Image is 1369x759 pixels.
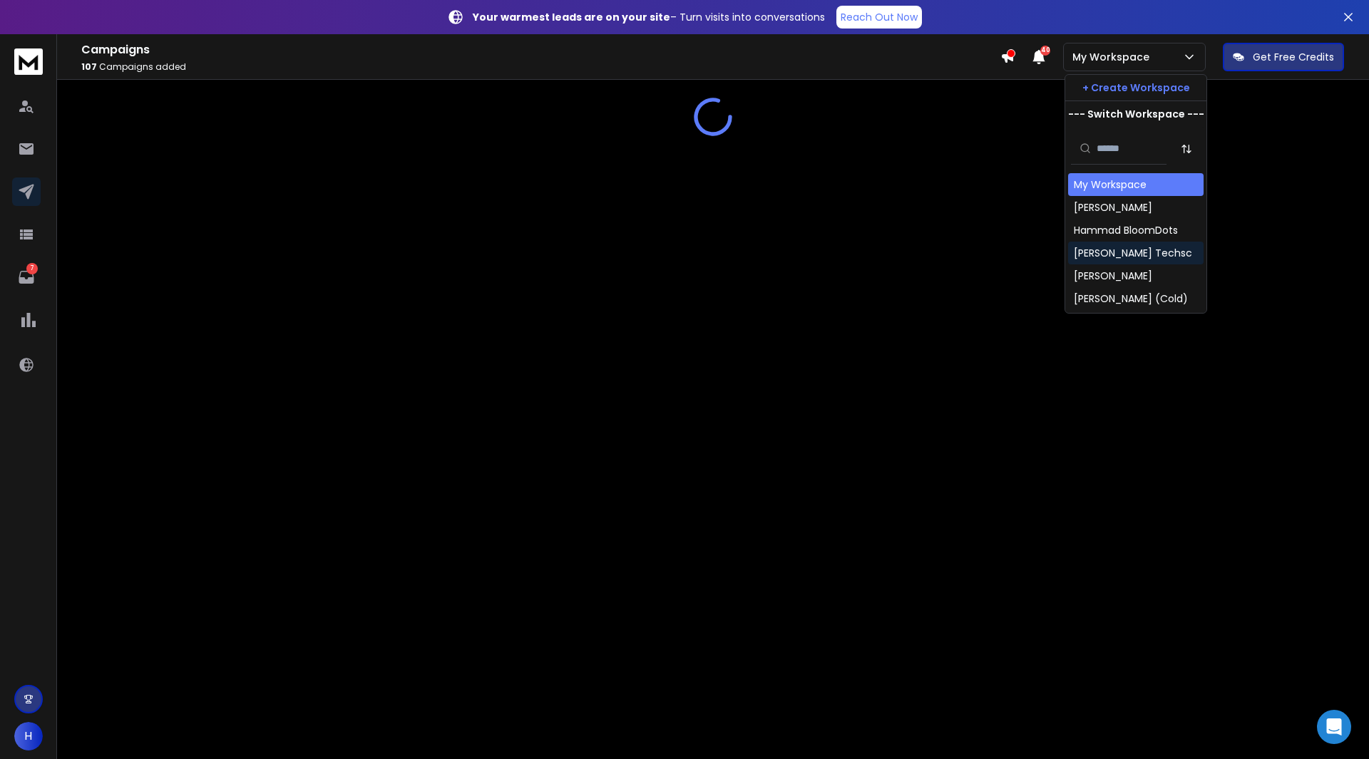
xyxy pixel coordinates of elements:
a: 7 [12,263,41,291]
p: Reach Out Now [841,10,918,24]
p: Get Free Credits [1253,50,1334,64]
div: [PERSON_NAME] [1074,200,1152,215]
strong: Your warmest leads are on your site [473,10,670,24]
p: 7 [26,263,38,274]
img: logo [14,48,43,75]
p: My Workspace [1072,50,1155,64]
div: [PERSON_NAME] Techsc [1074,246,1192,260]
button: + Create Workspace [1065,75,1206,100]
button: H [14,722,43,750]
div: Hammad BloomDots [1074,223,1178,237]
span: 107 [81,61,97,73]
div: [PERSON_NAME] (Cold) [1074,291,1188,306]
button: Get Free Credits [1223,43,1344,71]
h1: Campaigns [81,41,1000,58]
p: Campaigns added [81,61,1000,73]
span: 40 [1040,46,1050,56]
p: – Turn visits into conversations [473,10,825,24]
div: Open Intercom Messenger [1317,710,1351,744]
a: Reach Out Now [836,6,922,29]
p: --- Switch Workspace --- [1068,107,1204,121]
div: [PERSON_NAME] [1074,269,1152,283]
div: My Workspace [1074,177,1147,192]
p: + Create Workspace [1082,81,1190,95]
button: Sort by Sort A-Z [1172,135,1201,163]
